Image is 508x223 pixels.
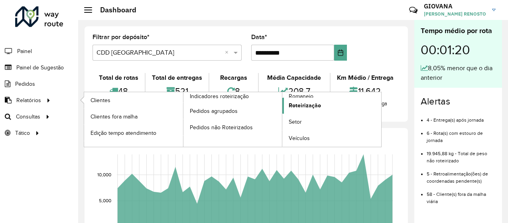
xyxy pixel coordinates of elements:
[190,123,253,132] span: Pedidos não Roteirizados
[95,83,143,100] div: 48
[183,103,282,119] a: Pedidos agrupados
[261,73,328,83] div: Média Capacidade
[421,63,496,83] div: 8,05% menor que o dia anterior
[148,73,207,83] div: Total de entregas
[282,98,381,114] a: Roteirização
[84,109,183,124] a: Clientes fora malha
[421,36,496,63] div: 00:01:20
[282,114,381,130] a: Setor
[334,45,347,61] button: Choose Date
[95,73,143,83] div: Total de rotas
[427,185,496,205] li: 58 - Cliente(s) fora da malha viária
[225,48,232,57] span: Clear all
[99,198,111,203] text: 5,000
[289,118,302,126] span: Setor
[289,101,321,110] span: Roteirização
[405,2,422,19] a: Contato Rápido
[289,92,313,101] span: Romaneio
[84,92,183,108] a: Clientes
[424,10,486,18] span: [PERSON_NAME] RENOSTO
[15,129,30,137] span: Tático
[97,172,111,177] text: 10,000
[148,83,207,100] div: 521
[261,83,328,100] div: 208,7
[190,92,249,101] span: Indicadores roteirização
[333,73,398,83] div: Km Médio / Entrega
[92,6,136,14] h2: Dashboard
[15,80,35,88] span: Pedidos
[17,47,32,55] span: Painel
[84,125,183,141] a: Edição tempo atendimento
[91,112,138,121] span: Clientes fora malha
[84,92,282,147] a: Indicadores roteirização
[91,129,156,137] span: Edição tempo atendimento
[427,144,496,164] li: 19.945,88 kg - Total de peso não roteirizado
[427,111,496,124] li: 4 - Entrega(s) após jornada
[190,107,238,115] span: Pedidos agrupados
[424,2,486,10] h3: GIOVANA
[211,73,256,83] div: Recargas
[93,32,150,42] label: Filtrar por depósito
[289,134,310,142] span: Veículos
[16,96,41,105] span: Relatórios
[427,124,496,144] li: 6 - Rota(s) com estouro de jornada
[421,26,496,36] div: Tempo médio por rota
[91,96,110,105] span: Clientes
[421,96,496,107] h4: Alertas
[183,92,382,147] a: Romaneio
[16,112,40,121] span: Consultas
[333,83,398,100] div: 11,642
[427,164,496,185] li: 5 - Retroalimentação(ões) de coordenadas pendente(s)
[183,119,282,135] a: Pedidos não Roteirizados
[16,63,64,72] span: Painel de Sugestão
[251,32,267,42] label: Data
[211,83,256,100] div: 8
[282,130,381,146] a: Veículos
